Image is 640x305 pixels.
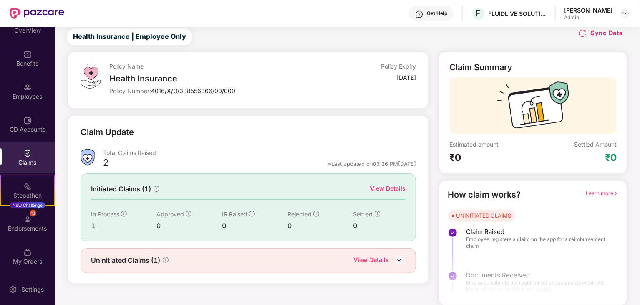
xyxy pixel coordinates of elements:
div: Settings [19,285,46,294]
img: svg+xml;base64,PHN2ZyB3aWR0aD0iMTcyIiBoZWlnaHQ9IjExMyIgdmlld0JveD0iMCAwIDE3MiAxMTMiIGZpbGw9Im5vbm... [497,81,569,134]
div: View Details [370,184,406,193]
div: 1 [91,221,156,231]
span: IR Raised [222,211,247,218]
img: svg+xml;base64,PHN2ZyBpZD0iSGVscC0zMngzMiIgeG1sbnM9Imh0dHA6Ly93d3cudzMub3JnLzIwMDAvc3ZnIiB3aWR0aD... [415,10,423,18]
div: 0 [156,221,222,231]
span: F [476,8,481,18]
div: [DATE] [397,74,416,81]
span: Health Insurance | Employee Only [73,31,186,42]
img: svg+xml;base64,PHN2ZyBpZD0iU2V0dGluZy0yMHgyMCIgeG1sbnM9Imh0dHA6Ly93d3cudzMub3JnLzIwMDAvc3ZnIiB3aW... [9,285,17,294]
span: info-circle [154,186,159,192]
span: Learn more [586,190,618,196]
span: info-circle [121,211,127,217]
div: Health Insurance [109,74,314,84]
div: ₹0 [449,152,533,163]
span: Initiated Claims (1) [91,184,151,194]
span: info-circle [375,211,380,217]
div: Total Claims Raised [103,149,416,157]
span: info-circle [313,211,319,217]
h4: Sync Data [591,29,623,37]
img: svg+xml;base64,PHN2ZyBpZD0iU3RlcC1Eb25lLTMyeDMyIiB4bWxucz0iaHR0cDovL3d3dy53My5vcmcvMjAwMC9zdmciIH... [448,228,458,238]
div: Policy Expiry [381,62,416,70]
div: Claim Summary [449,62,512,72]
span: info-circle [186,211,191,217]
div: Get Help [427,10,447,17]
div: 18 [30,210,36,216]
span: Settled [353,211,373,218]
div: How claim works? [448,188,521,201]
div: 2 [103,157,108,171]
div: Claim Update [81,126,134,139]
span: info-circle [249,211,255,217]
span: In Process [91,211,119,218]
div: View Details [353,255,389,266]
img: svg+xml;base64,PHN2ZyBpZD0iRW1wbG95ZWVzIiB4bWxucz0iaHR0cDovL3d3dy53My5vcmcvMjAwMC9zdmciIHdpZHRoPS... [23,83,32,91]
img: svg+xml;base64,PHN2ZyB4bWxucz0iaHR0cDovL3d3dy53My5vcmcvMjAwMC9zdmciIHdpZHRoPSIyMSIgaGVpZ2h0PSIyMC... [23,182,32,191]
div: Estimated amount [449,140,533,148]
img: svg+xml;base64,PHN2ZyBpZD0iTXlfT3JkZXJzIiBkYXRhLW5hbWU9Ik15IE9yZGVycyIgeG1sbnM9Imh0dHA6Ly93d3cudz... [23,248,32,257]
div: Policy Number: [109,87,314,95]
span: Rejected [287,211,312,218]
img: svg+xml;base64,PHN2ZyBpZD0iUmVsb2FkLTMyeDMyIiB4bWxucz0iaHR0cDovL3d3dy53My5vcmcvMjAwMC9zdmciIHdpZH... [578,29,587,38]
div: ₹0 [605,152,617,163]
div: UNINITIATED CLAIMS [456,211,511,220]
img: svg+xml;base64,PHN2ZyB4bWxucz0iaHR0cDovL3d3dy53My5vcmcvMjAwMC9zdmciIHdpZHRoPSI0OS4zMiIgaGVpZ2h0PS... [81,62,101,89]
span: Approved [156,211,184,218]
div: 0 [287,221,353,231]
img: DownIcon [393,254,406,266]
div: *Last updated on 03:26 PM[DATE] [328,160,416,168]
span: Employee registers a claim on the app for a reimbursement claim [466,236,610,249]
img: ClaimsSummaryIcon [81,149,95,166]
div: 0 [222,221,287,231]
div: 0 [353,221,406,231]
img: svg+xml;base64,PHN2ZyBpZD0iRW5kb3JzZW1lbnRzIiB4bWxucz0iaHR0cDovL3d3dy53My5vcmcvMjAwMC9zdmciIHdpZH... [23,215,32,224]
div: Stepathon [1,191,54,200]
img: svg+xml;base64,PHN2ZyBpZD0iQ0RfQWNjb3VudHMiIGRhdGEtbmFtZT0iQ0QgQWNjb3VudHMiIHhtbG5zPSJodHRwOi8vd3... [23,116,32,125]
img: svg+xml;base64,PHN2ZyBpZD0iRHJvcGRvd24tMzJ4MzIiIHhtbG5zPSJodHRwOi8vd3d3LnczLm9yZy8yMDAwL3N2ZyIgd2... [622,10,628,17]
div: Admin [564,14,612,21]
div: Policy Name [109,62,314,70]
button: Health Insurance | Employee Only [67,28,192,45]
div: New Challenge [10,202,45,208]
div: [PERSON_NAME] [564,6,612,14]
img: New Pazcare Logo [10,8,64,19]
span: Uninitiated Claims (1) [91,255,160,266]
span: Claim Raised [466,228,610,236]
span: info-circle [163,257,169,263]
span: right [613,191,618,196]
span: 4016/X/O/388556366/00/000 [151,87,235,94]
img: svg+xml;base64,PHN2ZyBpZD0iQmVuZWZpdHMiIHhtbG5zPSJodHRwOi8vd3d3LnczLm9yZy8yMDAwL3N2ZyIgd2lkdGg9Ij... [23,50,32,58]
div: FLUIDLIVE SOLUTIONS [488,10,547,18]
div: Settled Amount [574,140,617,148]
img: svg+xml;base64,PHN2ZyBpZD0iQ2xhaW0iIHhtbG5zPSJodHRwOi8vd3d3LnczLm9yZy8yMDAwL3N2ZyIgd2lkdGg9IjIwIi... [23,149,32,158]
